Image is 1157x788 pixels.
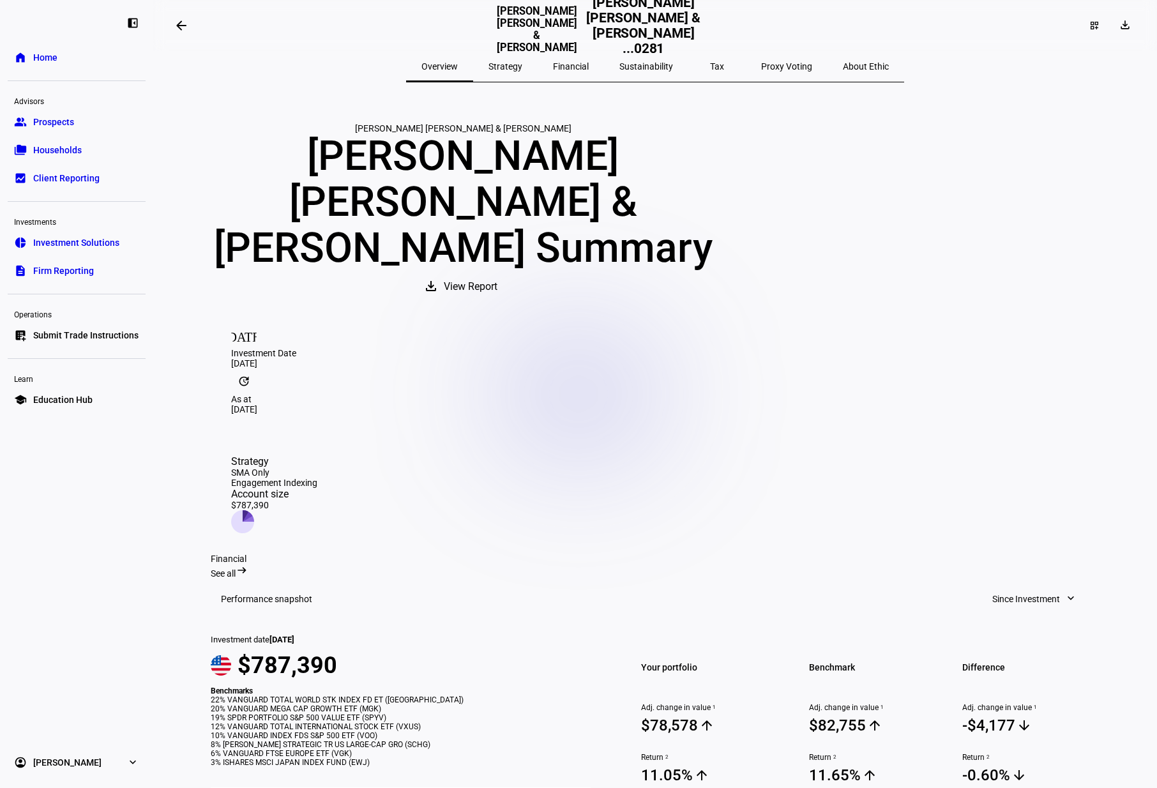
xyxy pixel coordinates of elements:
span: Overview [421,62,458,71]
mat-icon: arrow_upward [867,718,882,733]
div: 6% VANGUARD FTSE EUROPE ETF (VGK) [211,749,605,758]
div: [DATE] [231,358,1079,368]
mat-icon: arrow_backwards [174,18,189,33]
eth-mat-symbol: list_alt_add [14,329,27,342]
sup: 1 [711,703,716,712]
span: [DATE] [269,635,294,644]
span: About Ethic [843,62,889,71]
button: Since Investment [979,586,1089,612]
span: Home [33,51,57,64]
span: 11.65% [809,766,946,785]
div: SMA Only [231,467,317,478]
span: Client Reporting [33,172,100,185]
span: Adj. change in value [641,703,778,712]
eth-mat-symbol: home [14,51,27,64]
span: Adj. change in value [809,703,946,712]
button: View Report [411,271,515,302]
mat-icon: [DATE] [231,322,257,348]
eth-mat-symbol: folder_copy [14,144,27,156]
span: View Report [444,271,497,302]
div: Advisors [8,91,146,109]
mat-icon: download [1119,19,1131,31]
span: Return [641,753,778,762]
sup: 2 [831,753,836,762]
a: groupProspects [8,109,146,135]
div: 12% VANGUARD TOTAL INTERNATIONAL STOCK ETF (VXUS) [211,722,605,731]
mat-icon: expand_more [1064,592,1077,605]
span: 11.05% [641,766,778,785]
span: Education Hub [33,393,93,406]
span: Sustainability [619,62,673,71]
div: 19% SPDR PORTFOLIO S&P 500 VALUE ETF (SPYV) [211,713,605,722]
span: Benchmark [809,658,946,676]
div: Operations [8,305,146,322]
div: 22% VANGUARD TOTAL WORLD STK INDEX FD ET ([GEOGRAPHIC_DATA]) [211,695,605,704]
eth-mat-symbol: bid_landscape [14,172,27,185]
sup: 1 [879,703,884,712]
span: Submit Trade Instructions [33,329,139,342]
a: descriptionFirm Reporting [8,258,146,284]
span: Since Investment [992,586,1060,612]
mat-icon: arrow_upward [699,718,715,733]
span: -0.60% [962,766,1100,785]
span: -$4,177 [962,716,1100,735]
span: Proxy Voting [761,62,812,71]
eth-mat-symbol: group [14,116,27,128]
mat-icon: download [423,278,439,294]
span: Prospects [33,116,74,128]
div: [PERSON_NAME] [PERSON_NAME] & [PERSON_NAME] [211,123,715,133]
span: Households [33,144,82,156]
span: [PERSON_NAME] [33,756,102,769]
a: homeHome [8,45,146,70]
div: $787,390 [231,500,317,510]
span: Investment Solutions [33,236,119,249]
div: Benchmarks [211,686,605,695]
eth-mat-symbol: pie_chart [14,236,27,249]
mat-icon: arrow_downward [1011,768,1027,783]
a: pie_chartInvestment Solutions [8,230,146,255]
div: 3% ISHARES MSCI JAPAN INDEX FUND (EWJ) [211,758,605,767]
sup: 2 [663,753,669,762]
span: Your portfolio [641,658,778,676]
eth-mat-symbol: expand_more [126,756,139,769]
span: $82,755 [809,716,946,735]
div: $78,578 [641,716,698,734]
span: Tax [710,62,724,71]
a: bid_landscapeClient Reporting [8,165,146,191]
div: Investments [8,212,146,230]
eth-mat-symbol: left_panel_close [126,17,139,29]
mat-icon: update [231,368,257,394]
sup: 2 [985,753,990,762]
mat-icon: arrow_downward [1017,718,1032,733]
eth-mat-symbol: description [14,264,27,277]
span: See all [211,568,236,579]
span: Strategy [488,62,522,71]
div: Engagement Indexing [231,478,317,488]
span: Return [962,753,1100,762]
mat-icon: arrow_right_alt [236,564,248,577]
div: 10% VANGUARD INDEX FDS S&P 500 ETF (VOO) [211,731,605,740]
span: Adj. change in value [962,703,1100,712]
h3: [PERSON_NAME] [PERSON_NAME] & [PERSON_NAME] [493,5,580,55]
div: Investment Date [231,348,1079,358]
div: [PERSON_NAME] [PERSON_NAME] & [PERSON_NAME] Summary [211,133,715,271]
span: Firm Reporting [33,264,94,277]
div: 8% [PERSON_NAME] STRATEGIC TR US LARGE-CAP GRO (SCHG) [211,740,605,749]
mat-icon: arrow_upward [694,768,709,783]
div: Strategy [231,455,317,467]
div: Learn [8,369,146,387]
span: Difference [962,658,1100,676]
div: As at [231,394,1079,404]
div: Investment date [211,635,605,644]
mat-icon: dashboard_customize [1089,20,1100,31]
span: Return [809,753,946,762]
div: [DATE] [231,404,1079,414]
div: Account size [231,488,317,500]
div: 20% VANGUARD MEGA CAP GROWTH ETF (MGK) [211,704,605,713]
mat-icon: arrow_upward [862,768,877,783]
span: $787,390 [238,652,337,679]
a: folder_copyHouseholds [8,137,146,163]
sup: 1 [1032,703,1037,712]
eth-mat-symbol: account_circle [14,756,27,769]
h3: Performance snapshot [221,594,312,604]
